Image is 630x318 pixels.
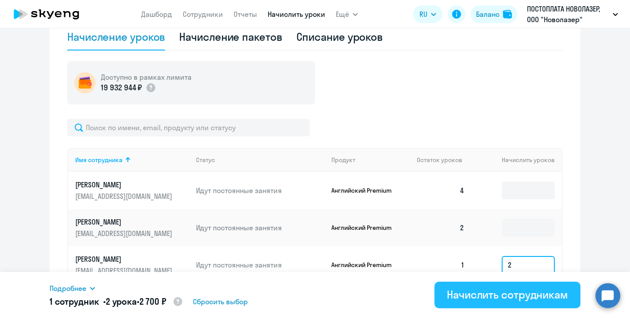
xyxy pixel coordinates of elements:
[75,266,174,275] p: [EMAIL_ADDRESS][DOMAIN_NAME]
[74,72,96,93] img: wallet-circle.png
[296,30,383,44] div: Списание уроков
[101,82,142,93] p: 19 932 944 ₽
[522,4,622,25] button: ПОСТОПЛАТА НОВОЛАЗЕР, ООО "Новолазер"
[471,5,517,23] button: Балансbalance
[331,186,398,194] p: Английский Premium
[75,191,174,201] p: [EMAIL_ADDRESS][DOMAIN_NAME]
[268,10,325,19] a: Начислить уроки
[527,4,609,25] p: ПОСТОПЛАТА НОВОЛАЗЕР, ООО "Новолазер"
[196,156,324,164] div: Статус
[67,30,165,44] div: Начисление уроков
[139,296,166,307] span: 2 700 ₽
[447,287,568,302] div: Начислить сотрудникам
[193,296,248,307] span: Сбросить выбор
[75,229,174,238] p: [EMAIL_ADDRESS][DOMAIN_NAME]
[331,156,355,164] div: Продукт
[75,156,123,164] div: Имя сотрудника
[67,119,310,136] input: Поиск по имени, email, продукту или статусу
[336,5,358,23] button: Ещё
[196,156,215,164] div: Статус
[434,282,580,308] button: Начислить сотрудникам
[331,261,398,269] p: Английский Premium
[196,186,324,195] p: Идут постоянные занятия
[75,180,174,190] p: [PERSON_NAME]
[234,10,257,19] a: Отчеты
[410,172,472,209] td: 4
[413,5,442,23] button: RU
[331,156,410,164] div: Продукт
[75,156,189,164] div: Имя сотрудника
[75,217,189,238] a: [PERSON_NAME][EMAIL_ADDRESS][DOMAIN_NAME]
[196,260,324,270] p: Идут постоянные занятия
[503,10,512,19] img: balance
[419,9,427,19] span: RU
[417,156,472,164] div: Остаток уроков
[50,295,183,309] h5: 1 сотрудник • •
[106,296,137,307] span: 2 урока
[101,72,192,82] h5: Доступно в рамках лимита
[410,209,472,246] td: 2
[410,246,472,283] td: 1
[183,10,223,19] a: Сотрудники
[50,283,86,294] span: Подробнее
[417,156,462,164] span: Остаток уроков
[75,217,174,227] p: [PERSON_NAME]
[179,30,282,44] div: Начисление пакетов
[476,9,499,19] div: Баланс
[472,148,562,172] th: Начислить уроков
[75,254,189,275] a: [PERSON_NAME][EMAIL_ADDRESS][DOMAIN_NAME]
[75,254,174,264] p: [PERSON_NAME]
[141,10,172,19] a: Дашборд
[336,9,349,19] span: Ещё
[196,223,324,233] p: Идут постоянные занятия
[75,180,189,201] a: [PERSON_NAME][EMAIL_ADDRESS][DOMAIN_NAME]
[331,224,398,232] p: Английский Premium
